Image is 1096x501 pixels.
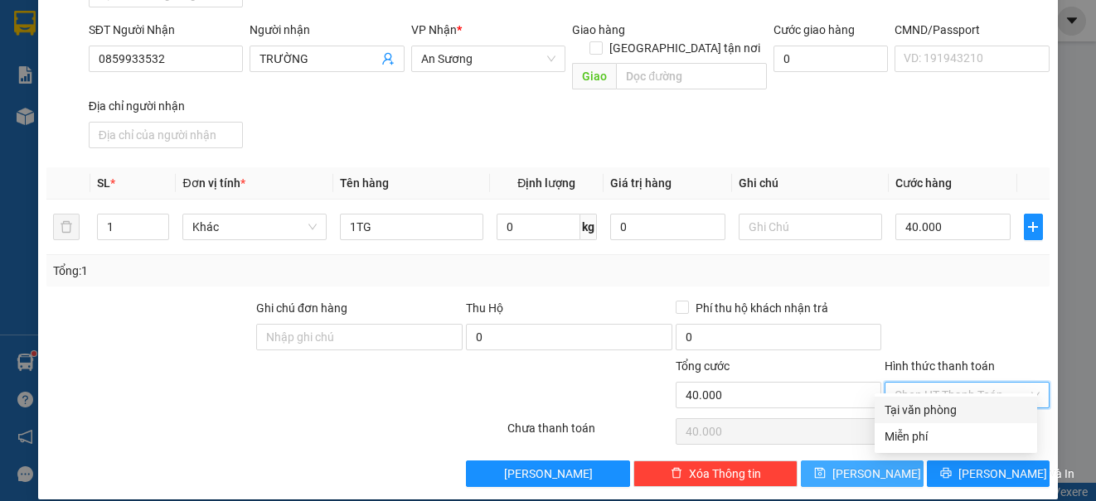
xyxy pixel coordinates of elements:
button: delete [53,214,80,240]
button: save[PERSON_NAME] [801,460,924,487]
div: Miễn phí [885,427,1027,446]
span: VP Nhận [411,23,457,36]
div: Chưa thanh toán [506,419,673,448]
span: [PERSON_NAME] và In [958,465,1074,483]
label: Cước giao hàng [774,23,855,36]
span: Thu Hộ [466,301,503,315]
div: CMND/Passport [895,21,1049,39]
span: Định lượng [517,176,575,190]
span: user-add [381,52,395,65]
span: An Sương [421,46,555,71]
span: Cước hàng [895,176,952,190]
span: Đơn vị tính [182,176,245,190]
span: [PERSON_NAME] [504,465,593,483]
input: Ghi chú đơn hàng [256,324,463,350]
span: Phí thu hộ khách nhận trả [689,299,835,317]
input: Ghi Chú [739,214,882,240]
span: Giao hàng [572,23,625,36]
input: VD: Bàn, Ghế [340,214,483,240]
button: printer[PERSON_NAME] và In [927,460,1050,487]
label: Hình thức thanh toán [885,359,995,373]
div: Tại văn phòng [885,401,1027,419]
span: Xóa Thông tin [689,465,761,483]
span: Tên hàng [340,176,389,190]
span: printer [940,467,952,480]
span: kg [580,214,597,240]
span: [GEOGRAPHIC_DATA] tận nơi [603,39,767,57]
div: Địa chỉ người nhận [89,97,243,115]
span: Tổng cước [676,359,730,373]
button: deleteXóa Thông tin [633,460,798,487]
div: SĐT Người Nhận [89,21,243,39]
span: Khác [192,214,316,239]
input: Cước giao hàng [774,46,888,72]
input: 0 [610,214,725,240]
input: Dọc đường [616,63,767,89]
input: Địa chỉ của người nhận [89,122,243,148]
div: Người nhận [250,21,404,39]
button: plus [1024,214,1043,240]
span: [PERSON_NAME] [832,465,921,483]
span: Giao [572,63,616,89]
button: [PERSON_NAME] [466,460,630,487]
span: plus [1025,220,1042,234]
span: Giá trị hàng [610,176,672,190]
div: Tổng: 1 [53,262,424,280]
span: delete [671,467,682,480]
label: Ghi chú đơn hàng [256,301,347,315]
span: SL [97,176,110,190]
th: Ghi chú [732,167,889,200]
span: save [814,467,826,480]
